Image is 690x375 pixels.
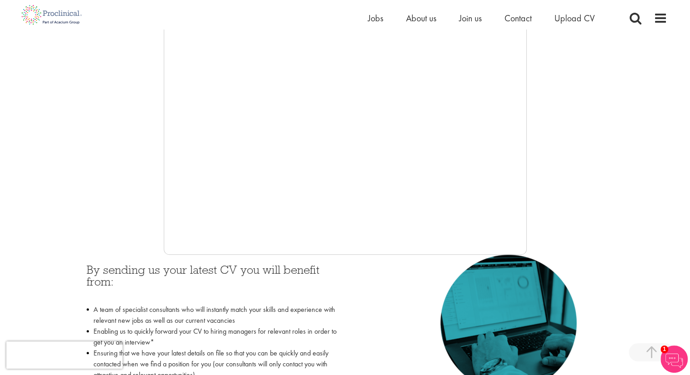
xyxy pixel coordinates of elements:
a: About us [406,12,436,24]
h3: By sending us your latest CV you will benefit from: [87,264,338,300]
a: Contact [504,12,532,24]
img: Chatbot [661,345,688,373]
a: Upload CV [554,12,595,24]
a: Jobs [368,12,383,24]
iframe: reCAPTCHA [6,341,122,369]
li: A team of specialist consultants who will instantly match your skills and experience with relevan... [87,304,338,326]
span: 1 [661,345,668,353]
a: Join us [459,12,482,24]
li: Enabling us to quickly forward your CV to hiring managers for relevant roles in order to get you ... [87,326,338,348]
